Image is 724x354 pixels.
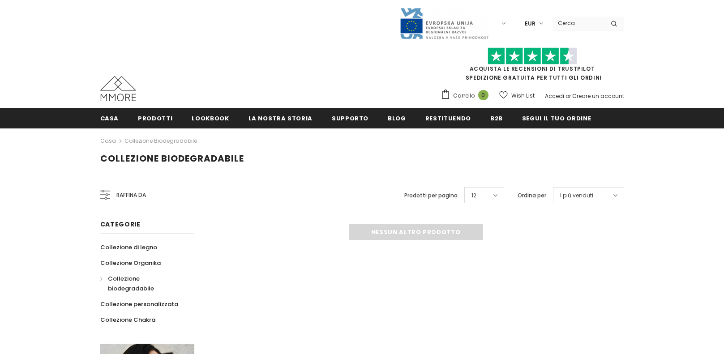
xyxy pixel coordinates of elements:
a: Lookbook [192,108,229,128]
span: Blog [388,114,406,123]
span: EUR [525,19,536,28]
label: Ordina per [518,191,546,200]
span: SPEDIZIONE GRATUITA PER TUTTI GLI ORDINI [441,51,624,81]
a: Collezione Organika [100,255,161,271]
span: Raffina da [116,190,146,200]
span: I più venduti [560,191,593,200]
span: B2B [490,114,503,123]
a: La nostra storia [248,108,313,128]
span: Collezione di legno [100,243,157,252]
span: 12 [471,191,476,200]
img: Javni Razpis [399,7,489,40]
a: Casa [100,108,119,128]
span: Collezione biodegradabile [100,152,244,165]
a: Collezione personalizzata [100,296,178,312]
a: Carrello 0 [441,89,493,102]
span: Collezione Chakra [100,316,155,324]
a: Wish List [499,88,535,103]
a: Collezione biodegradabile [124,137,197,145]
span: Casa [100,114,119,123]
span: Categorie [100,220,141,229]
label: Prodotti per pagina [404,191,458,200]
a: Prodotti [138,108,172,128]
a: supporto [332,108,368,128]
a: Restituendo [425,108,471,128]
a: Collezione Chakra [100,312,155,328]
a: Collezione di legno [100,239,157,255]
span: Lookbook [192,114,229,123]
img: Fidati di Pilot Stars [488,47,577,65]
a: Blog [388,108,406,128]
span: Wish List [511,91,535,100]
span: Collezione biodegradabile [108,274,154,293]
img: Casi MMORE [100,76,136,101]
span: or [565,92,571,100]
span: La nostra storia [248,114,313,123]
input: Search Site [553,17,604,30]
span: 0 [478,90,488,100]
a: Segui il tuo ordine [522,108,591,128]
span: Restituendo [425,114,471,123]
span: Segui il tuo ordine [522,114,591,123]
span: Carrello [453,91,475,100]
span: supporto [332,114,368,123]
a: Javni Razpis [399,19,489,27]
span: Prodotti [138,114,172,123]
a: Casa [100,136,116,146]
a: Accedi [545,92,564,100]
a: Collezione biodegradabile [100,271,184,296]
span: Collezione Organika [100,259,161,267]
a: Creare un account [572,92,624,100]
a: Acquista le recensioni di TrustPilot [470,65,595,73]
span: Collezione personalizzata [100,300,178,308]
a: B2B [490,108,503,128]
